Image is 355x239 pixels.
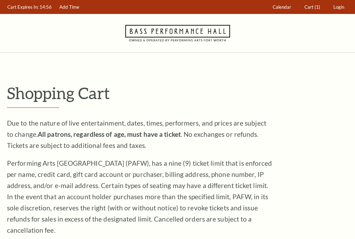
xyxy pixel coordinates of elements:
[38,130,181,138] strong: All patrons, regardless of age, must have a ticket
[301,0,324,14] a: Cart (1)
[333,4,344,10] span: Login
[269,0,295,14] a: Calendar
[315,4,320,10] span: (1)
[39,4,52,10] span: 14:56
[7,119,266,149] span: Due to the nature of live entertainment, dates, times, performers, and prices are subject to chan...
[7,84,348,102] p: Shopping Cart
[273,4,291,10] span: Calendar
[7,158,272,236] p: Performing Arts [GEOGRAPHIC_DATA] (PAFW), has a nine (9) ticket limit that is enforced per name, ...
[7,4,38,10] span: Cart Expires In:
[304,4,313,10] span: Cart
[56,0,83,14] a: Add Time
[330,0,348,14] a: Login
